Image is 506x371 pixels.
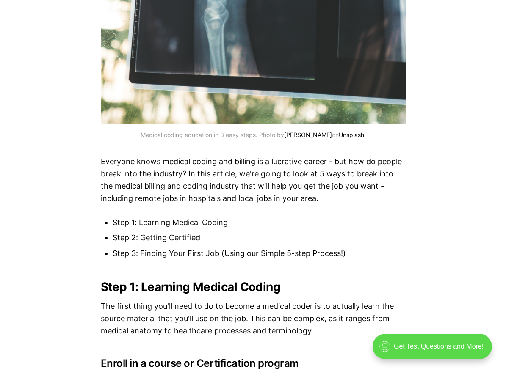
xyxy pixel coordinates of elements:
h3: Enroll in a course or Certification program [101,357,406,369]
a: Unsplash [339,131,364,138]
li: Step 3: Finding Your First Job (Using our Simple 5-step Process!) [113,247,406,260]
iframe: portal-trigger [365,330,506,371]
li: Step 2: Getting Certified [113,232,406,244]
li: Step 1: Learning Medical Coding [113,217,406,229]
p: The first thing you'll need to do to become a medical coder is to actually learn the source mater... [101,300,406,337]
figcaption: Medical coding education in 3 easy steps. Photo by on . [101,131,406,139]
a: [PERSON_NAME] [284,131,332,138]
h2: Step 1: Learning Medical Coding [101,280,406,294]
p: Everyone knows medical coding and billing is a lucrative career - but how do people break into th... [101,156,406,204]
